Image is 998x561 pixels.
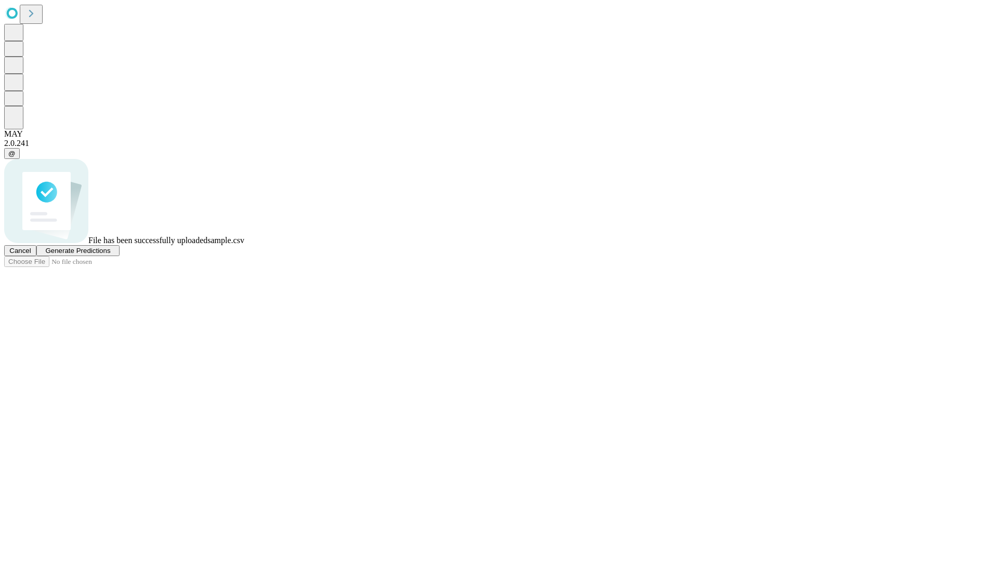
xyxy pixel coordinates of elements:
button: Generate Predictions [36,245,120,256]
span: File has been successfully uploaded [88,236,207,245]
span: Generate Predictions [45,247,110,255]
div: MAY [4,129,994,139]
span: @ [8,150,16,157]
button: Cancel [4,245,36,256]
div: 2.0.241 [4,139,994,148]
span: Cancel [9,247,31,255]
button: @ [4,148,20,159]
span: sample.csv [207,236,244,245]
